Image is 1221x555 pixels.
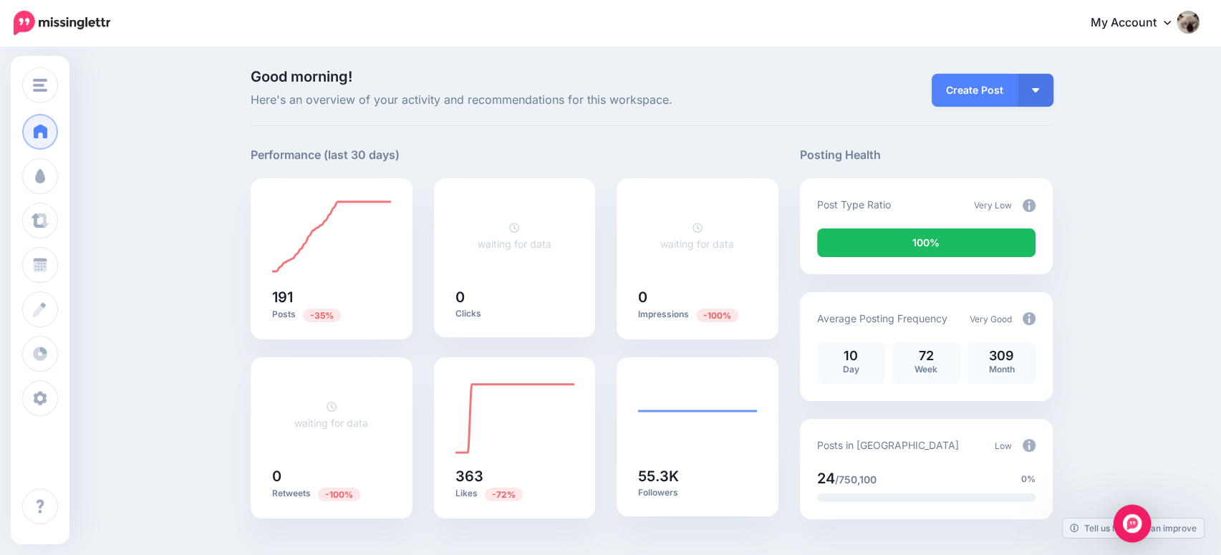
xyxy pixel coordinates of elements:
span: Day [843,364,859,375]
span: Low [995,440,1012,451]
h5: Posting Health [800,146,1053,164]
span: Previous period: 292 [303,309,341,322]
span: Previous period: 110K [696,309,738,322]
p: Average Posting Frequency [817,310,947,327]
span: Here's an overview of your activity and recommendations for this workspace. [251,91,778,110]
p: Posts [272,308,391,322]
h5: 0 [455,290,574,304]
h5: 0 [638,290,757,304]
p: Retweets [272,487,391,501]
p: Followers [638,487,757,498]
h5: 363 [455,469,574,483]
span: Very Low [974,200,1012,211]
span: 24 [817,470,835,487]
span: Month [988,364,1014,375]
a: waiting for data [660,221,734,250]
h5: 55.3K [638,469,757,483]
img: info-circle-grey.png [1023,199,1036,212]
p: Impressions [638,308,757,322]
div: 100% of your posts in the last 30 days were manually created (i.e. were not from Drip Campaigns o... [817,228,1036,257]
img: info-circle-grey.png [1023,312,1036,325]
a: waiting for data [294,400,368,429]
a: Create Post [932,74,1018,107]
span: Previous period: 165 [318,488,360,501]
span: Good morning! [251,68,352,85]
p: Clicks [455,308,574,319]
p: 309 [975,349,1028,362]
img: info-circle-grey.png [1023,439,1036,452]
span: 0% [1021,472,1036,486]
a: waiting for data [478,221,551,250]
img: arrow-down-white.png [1032,88,1039,92]
a: My Account [1076,6,1200,41]
p: 10 [824,349,878,362]
h5: 0 [272,469,391,483]
h5: Performance (last 30 days) [251,146,400,164]
span: /750,100 [835,473,877,486]
h5: 191 [272,290,391,304]
img: menu.png [33,79,47,92]
p: Posts in [GEOGRAPHIC_DATA] [817,437,959,453]
span: Very Good [970,314,1012,324]
span: Previous period: 1.31K [485,488,523,501]
div: Open Intercom Messenger [1114,505,1152,543]
span: Week [914,364,937,375]
a: Tell us how we can improve [1063,518,1204,538]
img: Missinglettr [14,11,110,35]
p: 72 [899,349,953,362]
p: Post Type Ratio [817,196,891,213]
p: Likes [455,487,574,501]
